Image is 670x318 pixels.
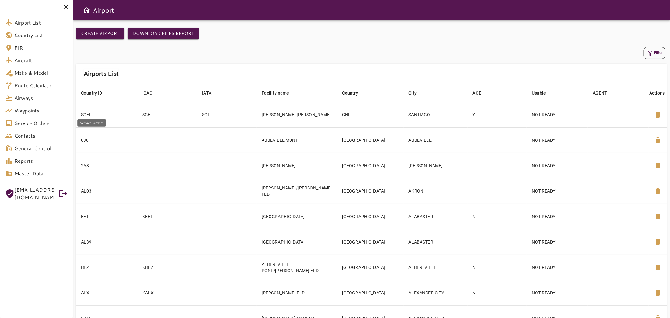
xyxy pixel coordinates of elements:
[337,255,404,280] td: [GEOGRAPHIC_DATA]
[404,255,468,280] td: ALBERTVILLE
[409,89,417,97] div: City
[337,229,404,255] td: [GEOGRAPHIC_DATA]
[142,89,153,97] div: ICAO
[532,89,546,97] div: Usable
[14,145,68,152] span: General Control
[81,89,102,97] div: Country ID
[532,112,583,118] p: NOT READY
[532,89,554,97] span: Usable
[142,89,161,97] span: ICAO
[404,178,468,204] td: AKRON
[257,204,337,229] td: [GEOGRAPHIC_DATA]
[337,127,404,153] td: [GEOGRAPHIC_DATA]
[257,229,337,255] td: [GEOGRAPHIC_DATA]
[337,280,404,305] td: [GEOGRAPHIC_DATA]
[532,188,583,194] p: NOT READY
[337,204,404,229] td: [GEOGRAPHIC_DATA]
[14,157,68,165] span: Reports
[257,280,337,305] td: [PERSON_NAME] FLD
[81,89,111,97] span: Country ID
[650,260,665,275] button: Delete Airport
[532,264,583,271] p: NOT READY
[257,178,337,204] td: [PERSON_NAME]/[PERSON_NAME] FLD
[76,255,137,280] td: BFZ
[14,186,55,201] span: [EMAIL_ADDRESS][DOMAIN_NAME]
[342,89,358,97] div: Country
[404,153,468,178] td: [PERSON_NAME]
[76,229,137,255] td: AL39
[337,153,404,178] td: [GEOGRAPHIC_DATA]
[128,28,199,39] button: Download Files Report
[337,102,404,127] td: CHL
[650,158,665,173] button: Delete Airport
[14,119,68,127] span: Service Orders
[76,204,137,229] td: EET
[404,204,468,229] td: ALABASTER
[262,89,297,97] span: Facility name
[14,44,68,52] span: FIR
[14,107,68,114] span: Waypoints
[257,153,337,178] td: [PERSON_NAME]
[654,136,662,144] span: delete
[654,238,662,246] span: delete
[14,170,68,177] span: Master Data
[654,264,662,271] span: delete
[76,178,137,204] td: AL03
[593,89,616,97] span: AGENT
[197,102,256,127] td: SCL
[654,213,662,220] span: delete
[404,229,468,255] td: ALABASTER
[137,255,197,280] td: KBFZ
[202,89,211,97] div: IATA
[14,57,68,64] span: Aircraft
[404,127,468,153] td: ABBEVILLE
[654,289,662,297] span: delete
[337,178,404,204] td: [GEOGRAPHIC_DATA]
[137,280,197,305] td: KALX
[137,102,197,127] td: SCEL
[532,162,583,169] p: NOT READY
[14,31,68,39] span: Country List
[650,234,665,249] button: Delete Airport
[650,107,665,122] button: Delete Airport
[468,102,527,127] td: Y
[468,255,527,280] td: N
[77,119,106,127] div: Service Orders
[532,239,583,245] p: NOT READY
[14,69,68,77] span: Make & Model
[532,137,583,143] p: NOT READY
[473,89,481,97] div: AOE
[14,82,68,89] span: Route Calculator
[14,94,68,102] span: Airways
[76,102,137,127] td: SCEL
[593,89,607,97] div: AGENT
[257,127,337,153] td: ABBEVILLE MUNI
[257,102,337,127] td: [PERSON_NAME] [PERSON_NAME]
[202,89,220,97] span: IATA
[654,111,662,118] span: delete
[650,184,665,199] button: Delete Airport
[644,47,665,59] button: Filter
[650,133,665,148] button: Delete Airport
[93,5,114,15] h6: Airport
[76,153,137,178] td: 2A8
[650,209,665,224] button: Delete Airport
[137,204,197,229] td: KEET
[409,89,425,97] span: City
[76,28,124,39] button: Create airport
[654,187,662,195] span: delete
[80,4,93,16] button: Open drawer
[404,280,468,305] td: ALEXANDER CITY
[404,102,468,127] td: SANTIAGO
[342,89,366,97] span: Country
[14,132,68,140] span: Contacts
[532,290,583,296] p: NOT READY
[262,89,289,97] div: Facility name
[473,89,489,97] span: AOE
[468,204,527,229] td: N
[76,280,137,305] td: ALX
[14,19,68,26] span: Airport List
[84,69,119,79] h6: Airports List
[532,213,583,220] p: NOT READY
[468,280,527,305] td: N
